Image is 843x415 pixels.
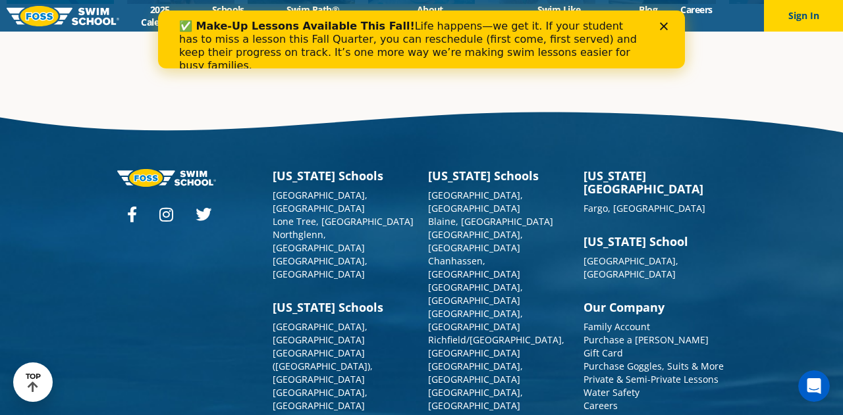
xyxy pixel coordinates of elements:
iframe: Intercom live chat banner [158,11,685,68]
a: [GEOGRAPHIC_DATA], [GEOGRAPHIC_DATA] [273,189,367,214]
a: Swim Path® Program [256,3,369,28]
a: 2025 Calendar [119,3,200,28]
a: Purchase a [PERSON_NAME] Gift Card [584,333,709,359]
a: Northglenn, [GEOGRAPHIC_DATA] [273,228,365,254]
a: Swim Like [PERSON_NAME] [490,3,628,28]
a: Careers [669,3,724,16]
div: Life happens—we get it. If your student has to miss a lesson this Fall Quarter, you can reschedul... [21,9,485,62]
a: Blaine, [GEOGRAPHIC_DATA] [428,215,553,228]
a: [GEOGRAPHIC_DATA], [GEOGRAPHIC_DATA] [428,228,523,254]
h3: [US_STATE][GEOGRAPHIC_DATA] [584,169,726,195]
h3: [US_STATE] Schools [273,169,415,182]
img: FOSS Swim School Logo [7,6,119,26]
a: Lone Tree, [GEOGRAPHIC_DATA] [273,215,414,228]
a: Water Safety [584,386,639,399]
a: [GEOGRAPHIC_DATA], [GEOGRAPHIC_DATA] [428,360,523,385]
a: Fargo, [GEOGRAPHIC_DATA] [584,202,705,214]
a: [GEOGRAPHIC_DATA], [GEOGRAPHIC_DATA] [428,189,523,214]
a: Schools [200,3,256,16]
a: Blog [628,3,669,16]
a: [GEOGRAPHIC_DATA], [GEOGRAPHIC_DATA] [428,307,523,333]
h3: [US_STATE] School [584,235,726,248]
a: Chanhassen, [GEOGRAPHIC_DATA] [428,255,520,280]
a: Careers [584,399,618,412]
a: [GEOGRAPHIC_DATA], [GEOGRAPHIC_DATA] [428,386,523,412]
b: ✅ Make-Up Lessons Available This Fall! [21,9,257,22]
a: Private & Semi-Private Lessons [584,373,719,385]
a: [GEOGRAPHIC_DATA], [GEOGRAPHIC_DATA] [273,386,367,412]
a: [GEOGRAPHIC_DATA], [GEOGRAPHIC_DATA] [273,255,367,280]
a: Family Account [584,320,650,333]
a: Richfield/[GEOGRAPHIC_DATA], [GEOGRAPHIC_DATA] [428,333,564,359]
div: Close [502,12,515,20]
h3: Our Company [584,301,726,314]
a: [GEOGRAPHIC_DATA], [GEOGRAPHIC_DATA] [428,281,523,306]
a: [GEOGRAPHIC_DATA], [GEOGRAPHIC_DATA] [273,320,367,346]
a: Purchase Goggles, Suits & More [584,360,724,372]
img: Foss-logo-horizontal-white.svg [117,169,216,187]
a: About [PERSON_NAME] [369,3,490,28]
a: [GEOGRAPHIC_DATA] ([GEOGRAPHIC_DATA]), [GEOGRAPHIC_DATA] [273,347,373,385]
h3: [US_STATE] Schools [273,301,415,314]
h3: [US_STATE] Schools [428,169,570,182]
a: [GEOGRAPHIC_DATA], [GEOGRAPHIC_DATA] [584,255,678,280]
iframe: Intercom live chat [798,370,830,402]
div: TOP [26,372,41,393]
